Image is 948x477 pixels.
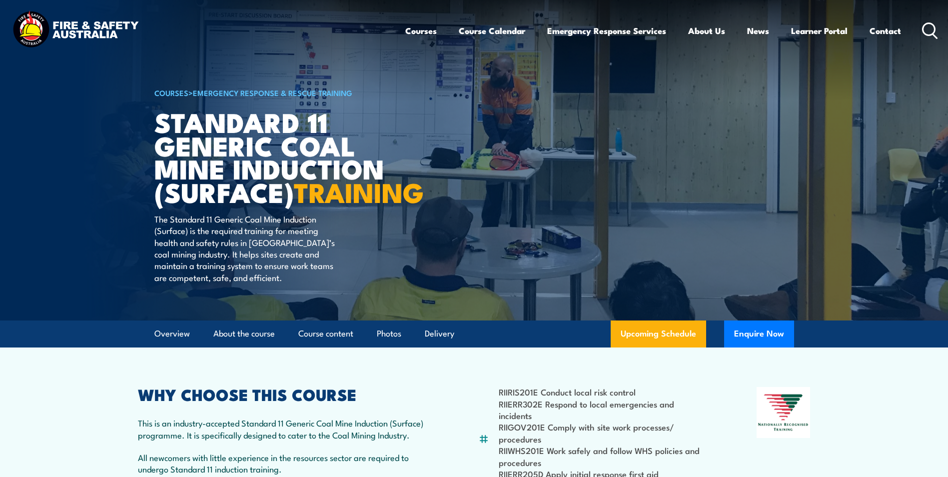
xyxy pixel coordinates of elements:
[425,320,454,347] a: Delivery
[138,387,430,401] h2: WHY CHOOSE THIS COURSE
[138,417,430,440] p: This is an industry-accepted Standard 11 Generic Coal Mine Induction (Surface) programme. It is s...
[547,17,666,44] a: Emergency Response Services
[154,213,337,283] p: The Standard 11 Generic Coal Mine Induction (Surface) is the required training for meeting health...
[747,17,769,44] a: News
[213,320,275,347] a: About the course
[870,17,901,44] a: Contact
[154,86,401,98] h6: >
[757,387,811,438] img: Nationally Recognised Training logo.
[499,398,708,421] li: RIIERR302E Respond to local emergencies and incidents
[377,320,401,347] a: Photos
[138,451,430,475] p: All newcomers with little experience in the resources sector are required to undergo Standard 11 ...
[154,110,401,203] h1: Standard 11 Generic Coal Mine Induction (Surface)
[688,17,725,44] a: About Us
[154,87,188,98] a: COURSES
[294,170,424,212] strong: TRAINING
[499,421,708,444] li: RIIGOV201E Comply with site work processes/ procedures
[298,320,353,347] a: Course content
[154,320,190,347] a: Overview
[611,320,706,347] a: Upcoming Schedule
[791,17,848,44] a: Learner Portal
[499,386,708,397] li: RIIRIS201E Conduct local risk control
[405,17,437,44] a: Courses
[459,17,525,44] a: Course Calendar
[499,444,708,468] li: RIIWHS201E Work safely and follow WHS policies and procedures
[724,320,794,347] button: Enquire Now
[193,87,352,98] a: Emergency Response & Rescue Training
